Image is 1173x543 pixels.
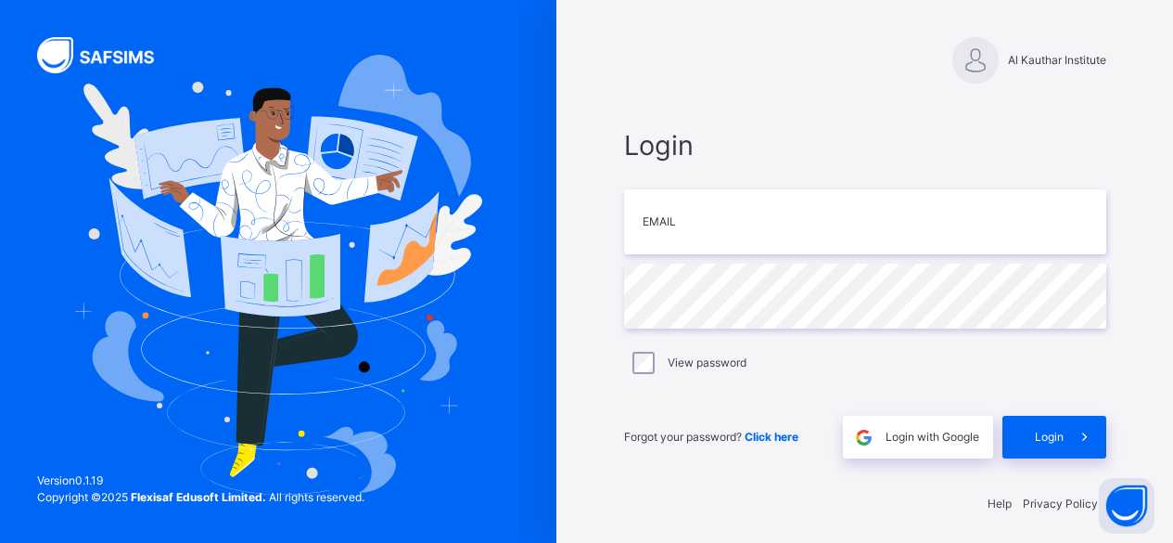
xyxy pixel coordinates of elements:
span: Login [1035,429,1064,446]
span: Version 0.1.19 [37,472,364,489]
button: Open asap [1099,478,1154,534]
img: SAFSIMS Logo [37,37,176,73]
span: Login with Google [886,429,979,446]
span: Forgot your password? [624,430,798,444]
a: Help [988,497,1012,511]
img: Hero Image [74,55,483,495]
label: View password [668,355,746,371]
span: Al Kauthar Institute [1008,52,1106,69]
a: Privacy Policy [1023,497,1098,511]
img: google.396cfc9801f0270233282035f929180a.svg [853,427,874,448]
a: Click here [745,430,798,444]
span: Copyright © 2025 All rights reserved. [37,490,364,504]
span: Login [624,125,1106,165]
strong: Flexisaf Edusoft Limited. [131,490,266,504]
